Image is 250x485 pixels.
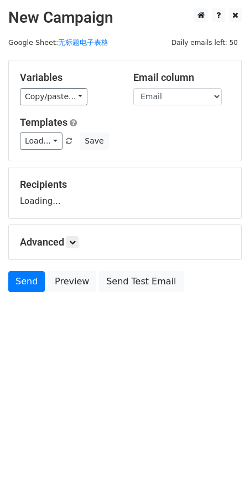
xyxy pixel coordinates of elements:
span: Daily emails left: 50 [168,37,242,49]
small: Google Sheet: [8,38,108,47]
a: Send Test Email [99,271,183,292]
a: Copy/paste... [20,88,87,105]
a: Send [8,271,45,292]
h5: Variables [20,72,117,84]
a: Preview [48,271,96,292]
a: Daily emails left: 50 [168,38,242,47]
div: Loading... [20,178,230,207]
a: Load... [20,132,62,150]
a: 无标题电子表格 [58,38,108,47]
button: Save [80,132,108,150]
h5: Email column [133,72,230,84]
h5: Advanced [20,236,230,248]
h2: New Campaign [8,8,242,27]
a: Templates [20,116,67,128]
h5: Recipients [20,178,230,191]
